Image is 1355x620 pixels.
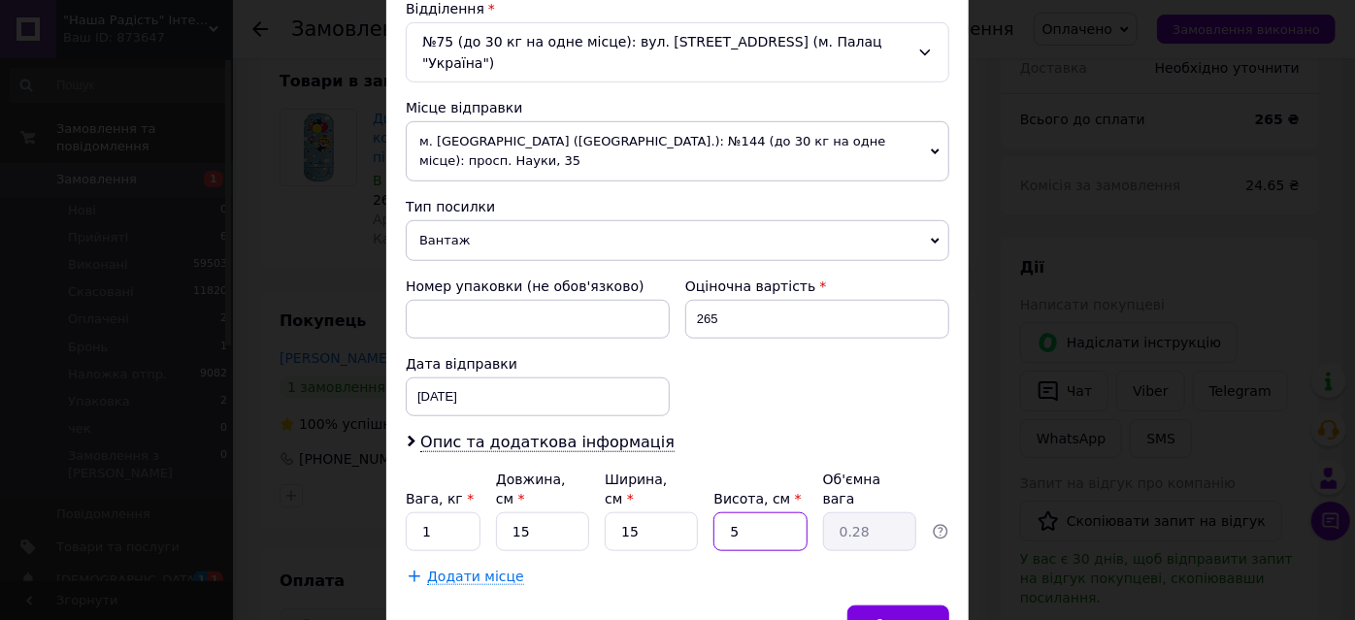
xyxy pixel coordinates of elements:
[713,491,801,506] label: Висота, см
[406,277,670,296] div: Номер упаковки (не обов'язково)
[406,22,949,82] div: №75 (до 30 кг на одне місце): вул. [STREET_ADDRESS] (м. Палац "Україна")
[406,100,523,115] span: Місце відправки
[605,472,667,506] label: Ширина, см
[406,199,495,214] span: Тип посилки
[427,569,524,585] span: Додати місце
[406,220,949,261] span: Вантаж
[496,472,566,506] label: Довжина, см
[406,354,670,374] div: Дата відправки
[406,491,474,506] label: Вага, кг
[823,470,916,508] div: Об'ємна вага
[420,433,675,452] span: Опис та додаткова інформація
[685,277,949,296] div: Оціночна вартість
[406,121,949,181] span: м. [GEOGRAPHIC_DATA] ([GEOGRAPHIC_DATA].): №144 (до 30 кг на одне місце): просп. Науки, 35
